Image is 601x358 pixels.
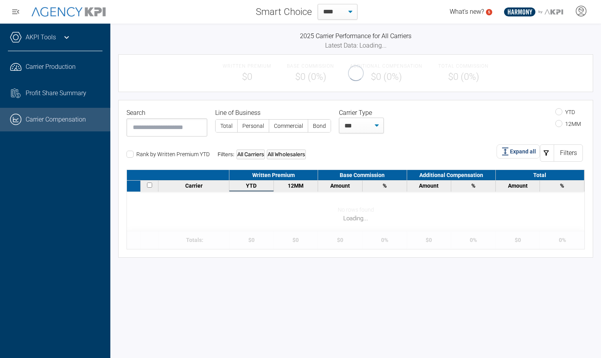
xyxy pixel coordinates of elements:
div: Written Premium [229,170,318,180]
div: % [453,183,493,189]
div: % [542,183,582,189]
span: Smart Choice [256,5,312,19]
div: Amount [320,183,360,189]
div: oval-loading [347,64,365,82]
div: Loading... [127,214,584,223]
button: Filters [540,144,583,162]
div: Amount [498,183,538,189]
legend: Line of Business [215,108,331,118]
div: % [365,183,405,189]
label: 12MM [555,121,581,127]
span: Carrier Production [26,62,76,72]
span: Profit Share Summary [26,89,86,98]
label: YTD [555,109,575,115]
div: All Wholesalers [267,149,306,159]
h3: 2025 Carrier Performance for All Carriers [118,31,593,41]
label: Total [216,120,237,132]
button: Expand all [497,144,540,159]
label: Carrier Type [339,108,375,118]
div: YTD [231,183,272,189]
label: Search [127,108,149,118]
label: Rank by Written Premium YTD [127,151,210,157]
div: Base Commission [318,170,407,180]
div: All Carriers [236,149,265,159]
div: Carrier [160,183,227,189]
div: Amount [409,183,449,189]
span: Latest Data: Loading... [325,42,387,49]
span: Expand all [510,148,536,156]
span: What's new? [450,8,484,15]
img: AgencyKPI [32,7,106,17]
label: Commercial [269,120,308,132]
a: 5 [486,9,492,15]
label: Personal [238,120,269,132]
div: Total [496,170,584,180]
span: 12 months data from the last reported month [288,183,303,189]
a: AKPI Tools [26,33,56,42]
label: Bond [308,120,331,132]
div: Filters [554,144,583,162]
div: Additional Compensation [407,170,496,180]
text: 5 [488,10,490,14]
div: Filters: [218,149,306,159]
